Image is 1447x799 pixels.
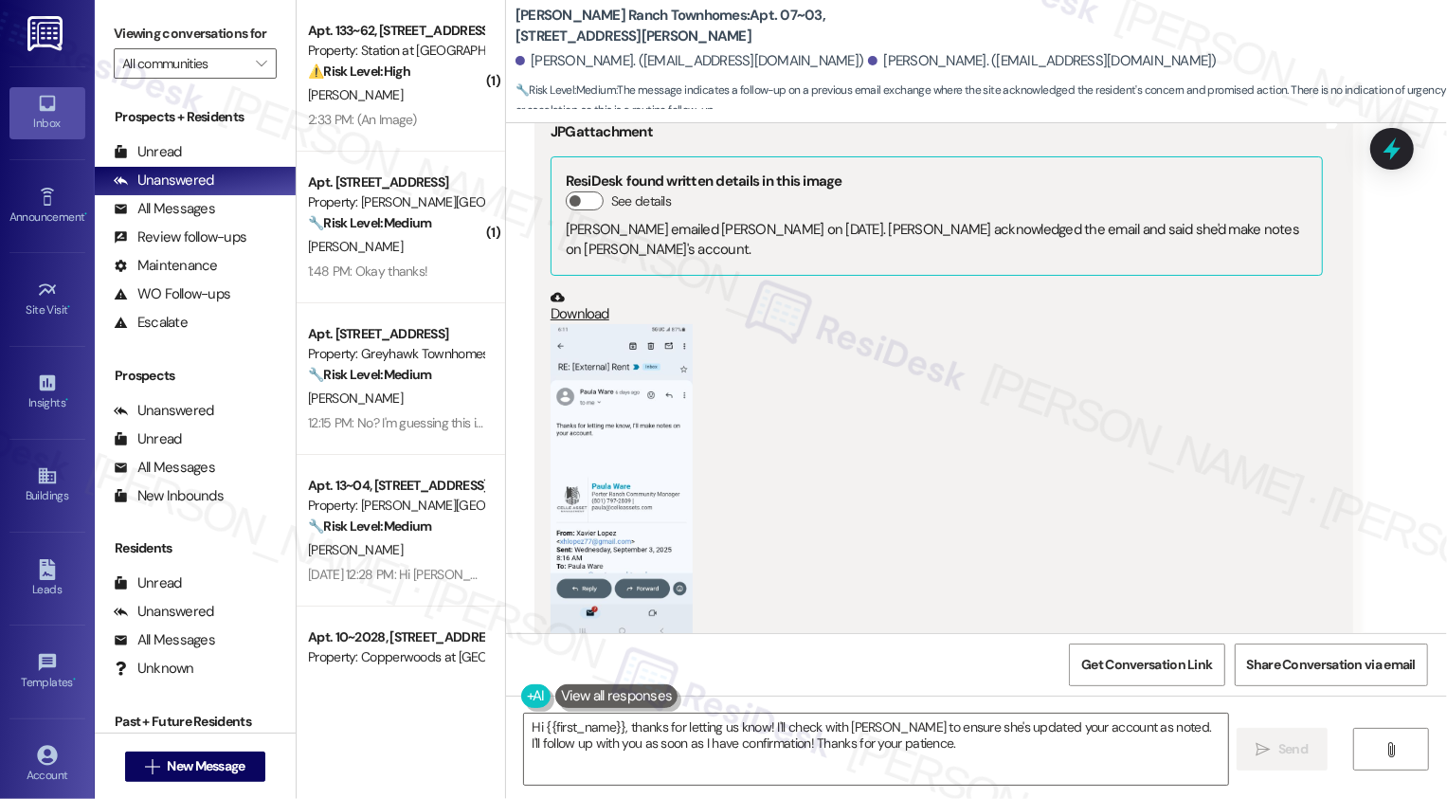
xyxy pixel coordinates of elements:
button: New Message [125,752,265,782]
img: ResiDesk Logo [27,16,66,51]
div: Residents [95,538,296,558]
div: Property: [PERSON_NAME][GEOGRAPHIC_DATA] Townhomes [308,496,483,516]
a: Inbox [9,87,85,138]
div: Maintenance [114,256,218,276]
span: : The message indicates a follow-up on a previous email exchange where the site acknowledged the ... [515,81,1447,121]
a: Templates • [9,646,85,698]
div: Review follow-ups [114,227,246,247]
div: Apt. 10~2028, [STREET_ADDRESS] [308,627,483,647]
span: New Message [167,756,244,776]
span: Get Conversation Link [1081,655,1212,675]
strong: 🔧 Risk Level: Medium [308,366,431,383]
div: Apt. [STREET_ADDRESS] [308,173,483,192]
div: 12:15 PM: No? I'm guessing this is just AI stuff then? [308,414,579,431]
div: Unanswered [114,401,214,421]
div: New Inbounds [114,486,224,506]
b: ResiDesk found written details in this image [566,172,842,191]
strong: 🔧 Risk Level: Medium [308,214,431,231]
div: [PERSON_NAME] emailed [PERSON_NAME] on [DATE]. [PERSON_NAME] acknowledged the email and said she'... [566,220,1308,261]
div: Property: Greyhawk Townhomes [308,344,483,364]
span: [PERSON_NAME] [308,390,403,407]
div: Property: Copperwoods at [GEOGRAPHIC_DATA] [308,647,483,667]
span: • [65,393,68,407]
button: Get Conversation Link [1069,644,1224,686]
div: All Messages [114,199,215,219]
a: Download [551,290,1323,323]
i:  [145,759,159,774]
div: [PERSON_NAME]. ([EMAIL_ADDRESS][DOMAIN_NAME]) [868,51,1217,71]
div: [PERSON_NAME]. ([EMAIL_ADDRESS][DOMAIN_NAME]) [515,51,864,71]
span: [PERSON_NAME] [308,86,403,103]
a: Leads [9,554,85,605]
div: Property: [PERSON_NAME][GEOGRAPHIC_DATA] [308,192,483,212]
a: Buildings [9,460,85,511]
div: Property: Station at [GEOGRAPHIC_DATA][PERSON_NAME] [308,41,483,61]
div: Apt. 13~04, [STREET_ADDRESS][PERSON_NAME] [308,476,483,496]
i:  [256,56,266,71]
strong: 🔧 Risk Level: Medium [308,518,431,535]
span: • [68,300,71,314]
a: Account [9,739,85,790]
div: WO Follow-ups [114,284,230,304]
b: [PERSON_NAME] Ranch Townhomes: Apt. 07~03, [STREET_ADDRESS][PERSON_NAME] [515,6,895,46]
b: JPG attachment [551,122,653,141]
button: Share Conversation via email [1235,644,1428,686]
textarea: Hi {{first_name}}, thanks for letting us know! I'll check with [PERSON_NAME] to ensure she's upda... [524,714,1228,785]
span: Send [1278,739,1308,759]
div: Escalate [114,313,188,333]
span: [PERSON_NAME] [308,541,403,558]
button: Zoom image [551,324,693,640]
strong: ⚠️ Risk Level: High [308,63,410,80]
div: Unread [114,573,182,593]
i:  [1384,742,1399,757]
a: Insights • [9,367,85,418]
div: Unread [114,142,182,162]
div: Apt. 133~62, [STREET_ADDRESS] [308,21,483,41]
div: Past + Future Residents [95,712,296,732]
span: • [73,673,76,686]
div: Unread [114,429,182,449]
div: Unanswered [114,171,214,191]
span: [PERSON_NAME] [308,238,403,255]
div: Prospects + Residents [95,107,296,127]
div: Unknown [114,659,194,679]
i:  [1257,742,1271,757]
label: See details [611,191,671,211]
div: All Messages [114,630,215,650]
div: Prospects [95,366,296,386]
label: Viewing conversations for [114,19,277,48]
a: Site Visit • [9,274,85,325]
div: 1:48 PM: Okay thanks! [308,263,427,280]
strong: 🔧 Risk Level: Medium [515,82,616,98]
div: 2:33 PM: (An Image) [308,111,417,128]
div: All Messages [114,458,215,478]
span: • [84,208,87,221]
div: Unanswered [114,602,214,622]
input: All communities [122,48,246,79]
button: Send [1237,728,1329,771]
div: [DATE] 12:28 PM: Hi [PERSON_NAME]! Thank you for the reminder. I will get the rent in [DATE] afte... [308,566,1088,583]
span: Share Conversation via email [1247,655,1416,675]
div: Apt. [STREET_ADDRESS] [308,324,483,344]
